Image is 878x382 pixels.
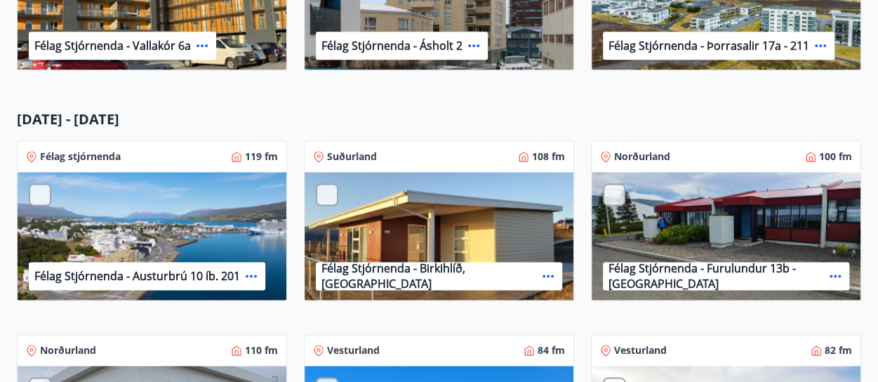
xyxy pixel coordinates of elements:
[34,268,240,284] p: Félag Stjórnenda - Austurbrú 10 íb. 201
[245,150,278,164] p: 119 fm
[327,150,377,164] p: Suðurland
[532,150,565,164] p: 108 fm
[245,343,278,357] p: 110 fm
[608,38,809,53] p: Félag Stjórnenda - Þorrasalir 17a - 211
[608,261,824,291] p: Félag Stjórnenda - Furulundur 13b - [GEOGRAPHIC_DATA]
[327,343,380,357] p: Vesturland
[538,343,565,357] p: 84 fm
[17,110,861,129] p: [DATE] - [DATE]
[40,343,96,357] p: Norðurland
[34,38,191,53] p: Félag Stjórnenda - Vallakór 6a
[825,343,852,357] p: 82 fm
[40,150,121,164] p: Félag stjórnenda
[321,261,537,291] p: Félag Stjórnenda - Birkihlíð, [GEOGRAPHIC_DATA]
[819,150,852,164] p: 100 fm
[321,38,463,53] p: Félag Stjórnenda - Ásholt 2
[614,150,670,164] p: Norðurland
[614,343,667,357] p: Vesturland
